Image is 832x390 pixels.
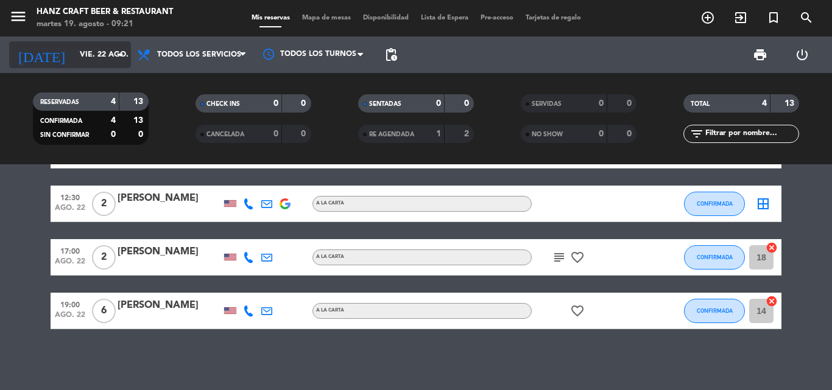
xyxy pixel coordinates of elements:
[55,297,85,311] span: 19:00
[55,204,85,218] span: ago. 22
[627,130,634,138] strong: 0
[627,99,634,108] strong: 0
[9,41,74,68] i: [DATE]
[464,130,471,138] strong: 2
[697,307,733,314] span: CONFIRMADA
[570,250,585,265] i: favorite_border
[133,116,146,125] strong: 13
[40,99,79,105] span: RESERVADAS
[697,200,733,207] span: CONFIRMADA
[92,192,116,216] span: 2
[316,201,344,206] span: A la carta
[799,10,814,25] i: search
[296,15,357,21] span: Mapa de mesas
[55,190,85,204] span: 12:30
[157,50,241,59] span: Todos los servicios
[520,15,587,21] span: Tarjetas de regalo
[684,299,745,323] button: CONFIRMADA
[245,15,296,21] span: Mis reservas
[113,47,128,62] i: arrow_drop_down
[700,10,715,25] i: add_circle_outline
[766,242,778,254] i: cancel
[118,190,221,206] div: [PERSON_NAME]
[599,130,604,138] strong: 0
[733,10,748,25] i: exit_to_app
[436,99,441,108] strong: 0
[570,304,585,318] i: favorite_border
[37,6,173,18] div: Hanz Craft Beer & Restaurant
[111,97,116,106] strong: 4
[301,99,308,108] strong: 0
[766,10,781,25] i: turned_in_not
[55,243,85,257] span: 17:00
[92,245,116,270] span: 2
[55,311,85,325] span: ago. 22
[474,15,520,21] span: Pre-acceso
[762,99,767,108] strong: 4
[369,131,414,138] span: RE AGENDADA
[280,198,291,209] img: google-logo.png
[766,295,778,307] i: cancel
[684,192,745,216] button: CONFIRMADA
[111,116,116,125] strong: 4
[316,308,344,313] span: A la carta
[691,101,710,107] span: TOTAL
[784,99,797,108] strong: 13
[118,298,221,313] div: [PERSON_NAME]
[9,7,27,30] button: menu
[384,47,398,62] span: pending_actions
[273,99,278,108] strong: 0
[532,101,562,107] span: SERVIDAS
[206,131,244,138] span: CANCELADA
[704,127,799,141] input: Filtrar por nombre...
[357,15,415,21] span: Disponibilidad
[37,18,173,30] div: martes 19. agosto - 09:21
[301,130,308,138] strong: 0
[273,130,278,138] strong: 0
[684,245,745,270] button: CONFIRMADA
[781,37,823,73] div: LOG OUT
[369,101,401,107] span: SENTADAS
[532,131,563,138] span: NO SHOW
[795,47,809,62] i: power_settings_new
[316,254,344,259] span: A la carta
[464,99,471,108] strong: 0
[753,47,767,62] span: print
[599,99,604,108] strong: 0
[552,250,566,265] i: subject
[206,101,240,107] span: CHECK INS
[756,197,770,211] i: border_all
[40,132,89,138] span: SIN CONFIRMAR
[92,299,116,323] span: 6
[40,118,82,124] span: CONFIRMADA
[111,130,116,139] strong: 0
[436,130,441,138] strong: 1
[689,127,704,141] i: filter_list
[415,15,474,21] span: Lista de Espera
[55,257,85,271] span: ago. 22
[9,7,27,26] i: menu
[133,97,146,106] strong: 13
[697,254,733,260] span: CONFIRMADA
[138,130,146,139] strong: 0
[118,244,221,260] div: [PERSON_NAME]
